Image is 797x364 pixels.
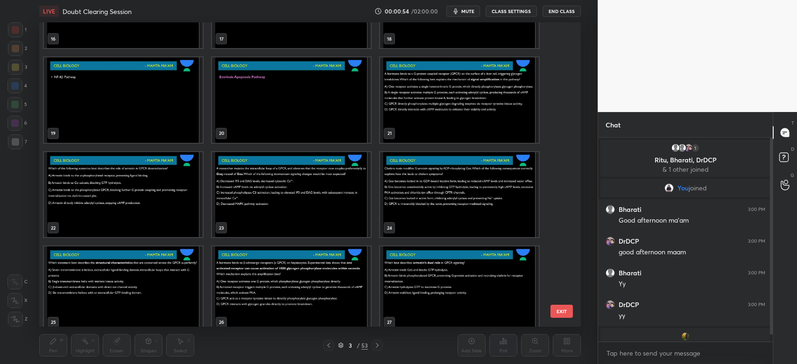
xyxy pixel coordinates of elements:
div: yy [619,311,765,321]
img: default.png [671,143,680,153]
div: 2 [8,41,27,56]
img: 1756891851GSYCH5.pdf [380,246,539,332]
div: Good afternoon ma'am [619,216,765,225]
div: 7 [8,134,27,149]
img: b3a95a5546134ed09af10c7c8539e58d.jpg [606,300,615,309]
div: 3:00 PM [748,270,765,276]
img: 1756891851GSYCH5.pdf [380,57,539,143]
button: End Class [543,6,581,17]
img: 1756891851GSYCH5.pdf [212,57,371,143]
img: 1756891851GSYCH5.pdf [380,152,539,237]
div: 1 [8,22,27,37]
div: C [7,274,28,289]
img: default.png [677,143,687,153]
div: good afternoon maam [619,248,765,257]
span: You [677,184,689,192]
button: EXIT [550,305,573,318]
h6: DrDCP [619,237,639,245]
img: 1756891851GSYCH5.pdf [212,246,371,332]
img: 1756891851GSYCH5.pdf [44,246,203,332]
img: 1756891851GSYCH5.pdf [44,57,203,143]
div: 5 [7,97,27,112]
div: 53 [361,341,368,350]
div: Yy [619,280,765,289]
img: 39815340dd53425cbc7980211086e2fd.jpg [664,183,674,193]
div: 3 [8,60,27,75]
h6: Bharati [619,205,642,214]
img: b3a95a5546134ed09af10c7c8539e58d.jpg [606,237,615,246]
p: G [790,172,794,179]
div: 3:00 PM [748,207,765,212]
h6: DrDCP [619,301,639,309]
div: 3 [346,343,355,348]
div: 1 [691,143,700,153]
div: X [7,293,28,308]
span: joined [689,184,707,192]
h6: Bharati [619,269,642,277]
div: 3:00 PM [748,302,765,308]
div: LIVE [39,6,59,17]
span: mute [461,8,474,14]
img: default.png [606,268,615,278]
div: Z [8,312,28,327]
div: grid [598,138,773,342]
p: T [791,119,794,126]
img: 1756891851GSYCH5.pdf [44,152,203,237]
div: 4 [7,78,27,93]
p: & 1 other joined [606,166,765,173]
img: b3a95a5546134ed09af10c7c8539e58d.jpg [684,143,693,153]
button: mute [446,6,480,17]
h4: Doubt Clearing Session [63,7,132,16]
div: 3:00 PM [748,238,765,244]
img: c08f965e41274c428d80f2378d283496.jpg [681,332,690,341]
div: 6 [7,116,27,131]
p: Ritu, Bharati, DrDCP [606,156,765,164]
div: grid [39,22,564,327]
p: Chat [598,112,628,137]
img: 1756891851GSYCH5.pdf [212,152,371,237]
button: CLASS SETTINGS [486,6,537,17]
p: D [791,146,794,153]
div: / [357,343,360,348]
img: default.png [606,205,615,214]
